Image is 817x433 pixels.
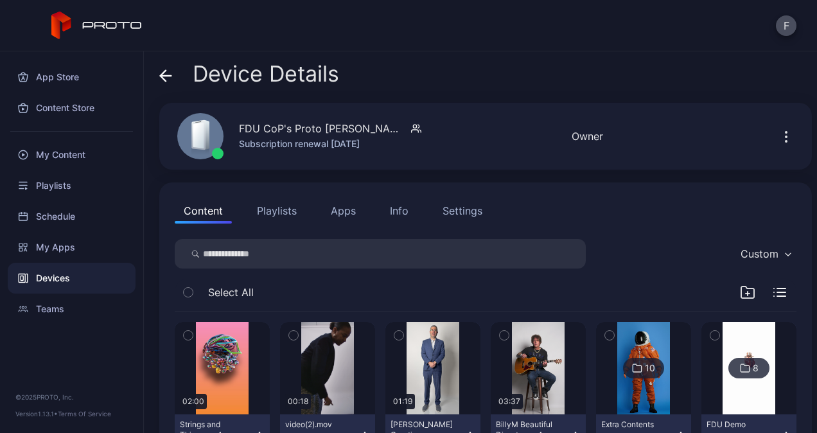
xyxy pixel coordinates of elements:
[572,128,603,144] div: Owner
[175,198,232,224] button: Content
[434,198,491,224] button: Settings
[734,239,796,269] button: Custom
[645,362,655,374] div: 10
[8,62,136,93] a: App Store
[390,203,409,218] div: Info
[15,392,128,402] div: © 2025 PROTO, Inc.
[193,62,339,86] span: Device Details
[741,247,778,260] div: Custom
[707,420,777,430] div: FDU Demo
[8,139,136,170] a: My Content
[443,203,482,218] div: Settings
[753,362,759,374] div: 8
[58,410,111,418] a: Terms Of Service
[208,285,254,300] span: Select All
[8,170,136,201] a: Playlists
[8,263,136,294] a: Devices
[8,201,136,232] a: Schedule
[248,198,306,224] button: Playlists
[15,410,58,418] span: Version 1.13.1 •
[239,121,406,136] div: FDU CoP's Proto [PERSON_NAME] 314
[239,136,421,152] div: Subscription renewal [DATE]
[381,198,417,224] button: Info
[8,232,136,263] a: My Apps
[8,294,136,324] a: Teams
[776,15,796,36] button: F
[322,198,365,224] button: Apps
[601,420,672,430] div: Extra Contents
[8,93,136,123] a: Content Store
[285,420,356,430] div: video(2).mov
